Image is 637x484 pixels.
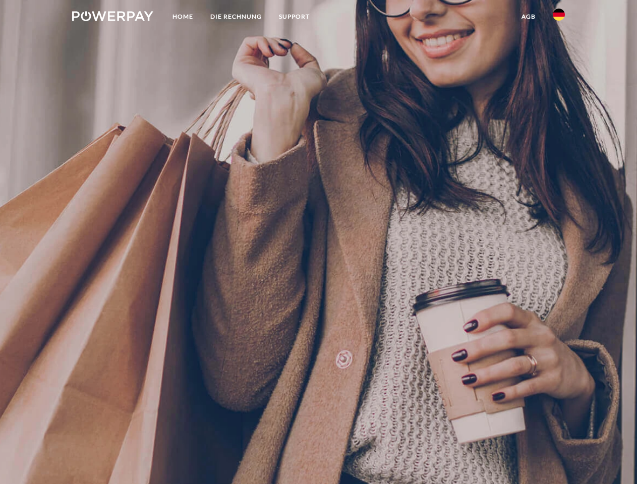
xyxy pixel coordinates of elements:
[513,8,544,26] a: agb
[553,9,565,21] img: de
[164,8,202,26] a: Home
[202,8,270,26] a: DIE RECHNUNG
[270,8,318,26] a: SUPPORT
[72,11,153,21] img: logo-powerpay-white.svg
